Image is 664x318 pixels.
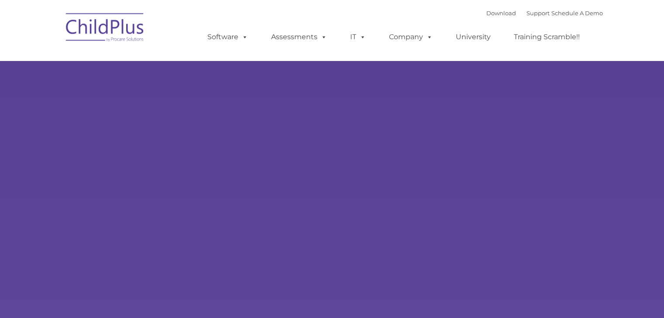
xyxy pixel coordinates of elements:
a: Training Scramble!! [505,28,588,46]
a: Schedule A Demo [551,10,603,17]
a: IT [341,28,375,46]
font: | [486,10,603,17]
a: Software [199,28,257,46]
a: Download [486,10,516,17]
a: Company [380,28,441,46]
a: Support [526,10,550,17]
a: University [447,28,499,46]
a: Assessments [262,28,336,46]
img: ChildPlus by Procare Solutions [62,7,149,51]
